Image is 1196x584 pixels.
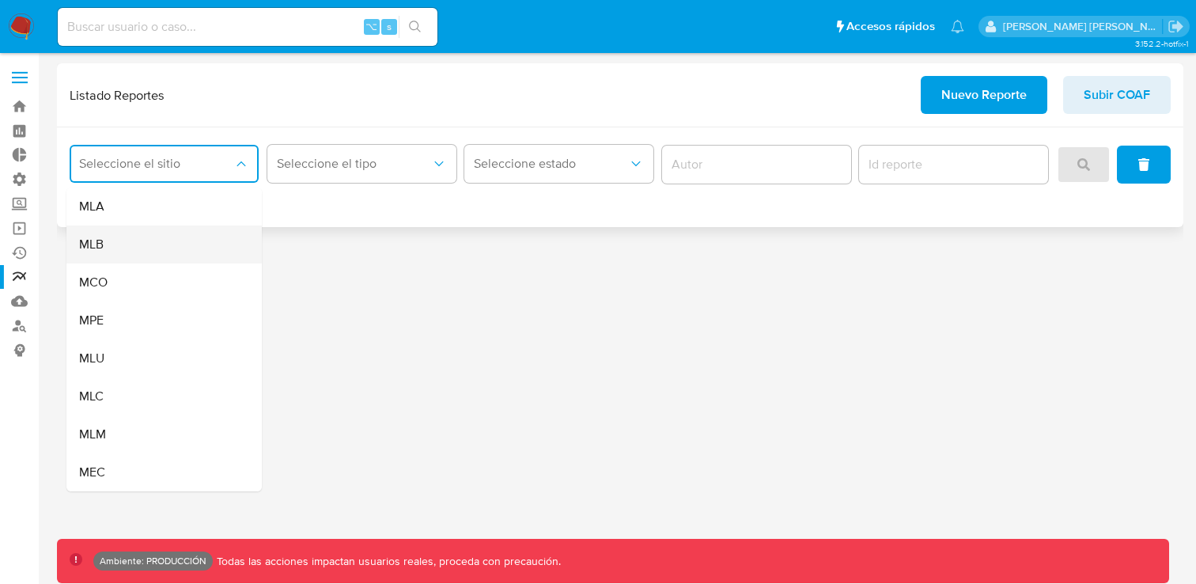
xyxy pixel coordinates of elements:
[846,18,935,35] span: Accesos rápidos
[951,20,964,33] a: Notificaciones
[365,19,377,34] span: ⌥
[387,19,392,34] span: s
[213,554,561,569] p: Todas las acciones impactan usuarios reales, proceda con precaución.
[1168,18,1184,35] a: Salir
[58,17,437,37] input: Buscar usuario o caso...
[100,558,206,564] p: Ambiente: PRODUCCIÓN
[1003,19,1163,34] p: elkin.mantilla@mercadolibre.com.co
[399,16,431,38] button: search-icon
